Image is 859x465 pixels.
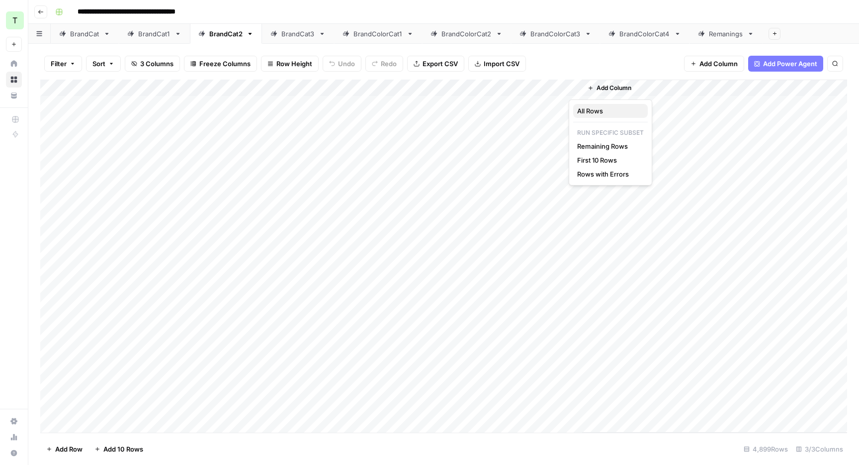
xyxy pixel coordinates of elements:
button: Add Column [684,56,744,72]
div: BrandCat3 [281,29,315,39]
div: BrandCat1 [138,29,171,39]
button: Sort [86,56,121,72]
button: 3 Columns [125,56,180,72]
p: Run Specific Subset [573,126,648,139]
button: Workspace: TY SEO Team [6,8,22,33]
button: Add Power Agent [748,56,823,72]
div: BrandColorCat3 [530,29,581,39]
a: Browse [6,72,22,88]
button: Import CSV [468,56,526,72]
div: BrandColorCat2 [441,29,492,39]
button: Redo [365,56,403,72]
a: BrandColorCat1 [334,24,422,44]
button: Add Row [40,441,88,457]
button: Row Height [261,56,319,72]
button: Freeze Columns [184,56,257,72]
span: 3 Columns [140,59,173,69]
span: Add Column [699,59,738,69]
div: BrandCat [70,29,99,39]
span: T [12,14,17,26]
a: BrandCat1 [119,24,190,44]
span: First 10 Rows [577,155,640,165]
span: Remaining Rows [577,141,640,151]
div: BrandColorCat1 [353,29,403,39]
a: Your Data [6,88,22,103]
span: Freeze Columns [199,59,251,69]
span: Row Height [276,59,312,69]
div: 4,899 Rows [740,441,792,457]
span: Add 10 Rows [103,444,143,454]
a: Settings [6,413,22,429]
span: Add Power Agent [763,59,817,69]
a: BrandCat3 [262,24,334,44]
span: Import CSV [484,59,519,69]
a: Remanings [689,24,763,44]
button: Help + Support [6,445,22,461]
a: Usage [6,429,22,445]
span: Rows with Errors [577,169,640,179]
div: 3/3 Columns [792,441,847,457]
a: BrandColorCat3 [511,24,600,44]
span: Export CSV [423,59,458,69]
span: Filter [51,59,67,69]
a: BrandColorCat2 [422,24,511,44]
div: BrandColorCat4 [619,29,670,39]
span: Undo [338,59,355,69]
div: Remanings [709,29,743,39]
button: Filter [44,56,82,72]
button: Export CSV [407,56,464,72]
a: BrandColorCat4 [600,24,689,44]
span: Sort [92,59,105,69]
span: Redo [381,59,397,69]
a: Home [6,56,22,72]
span: Add Row [55,444,83,454]
button: Undo [323,56,361,72]
span: All Rows [577,106,640,116]
button: Add 10 Rows [88,441,149,457]
a: BrandCat2 [190,24,262,44]
a: BrandCat [51,24,119,44]
div: BrandCat2 [209,29,243,39]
